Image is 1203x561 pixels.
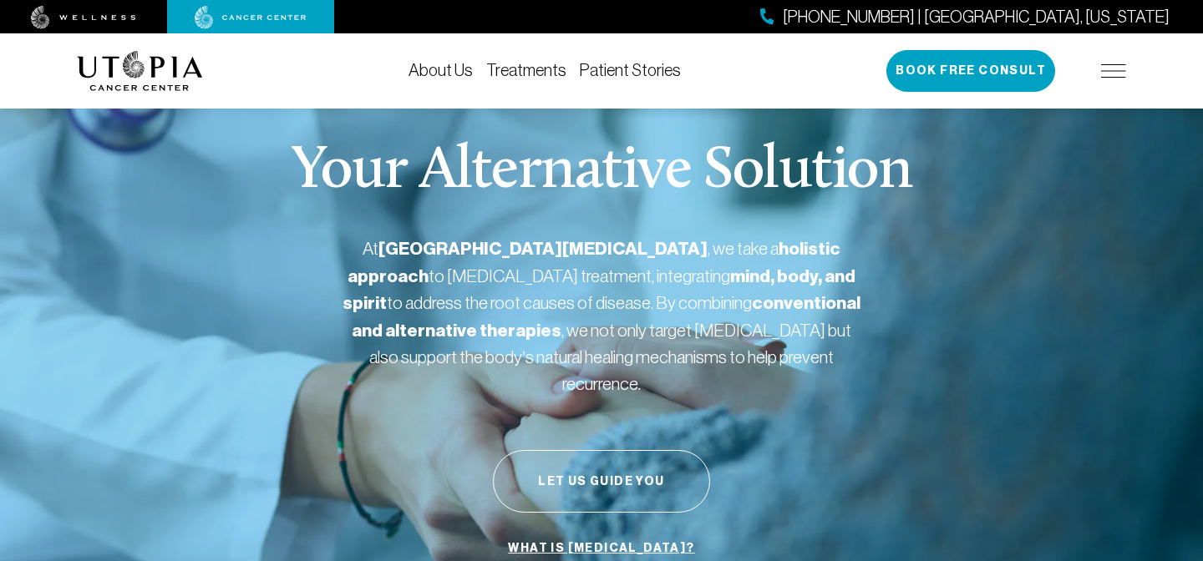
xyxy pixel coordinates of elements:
strong: conventional and alternative therapies [352,292,860,341]
button: Let Us Guide You [493,450,710,513]
a: About Us [409,61,473,79]
img: cancer center [195,6,307,29]
strong: [GEOGRAPHIC_DATA][MEDICAL_DATA] [378,238,708,260]
strong: holistic approach [348,238,840,287]
p: Your Alternative Solution [291,142,911,202]
a: Patient Stories [580,61,681,79]
img: logo [77,51,203,91]
p: At , we take a to [MEDICAL_DATA] treatment, integrating to address the root causes of disease. By... [343,235,860,397]
a: [PHONE_NUMBER] | [GEOGRAPHIC_DATA], [US_STATE] [760,5,1170,29]
img: wellness [31,6,136,29]
img: icon-hamburger [1101,64,1126,78]
a: Treatments [486,61,566,79]
button: Book Free Consult [886,50,1055,92]
span: [PHONE_NUMBER] | [GEOGRAPHIC_DATA], [US_STATE] [783,5,1170,29]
